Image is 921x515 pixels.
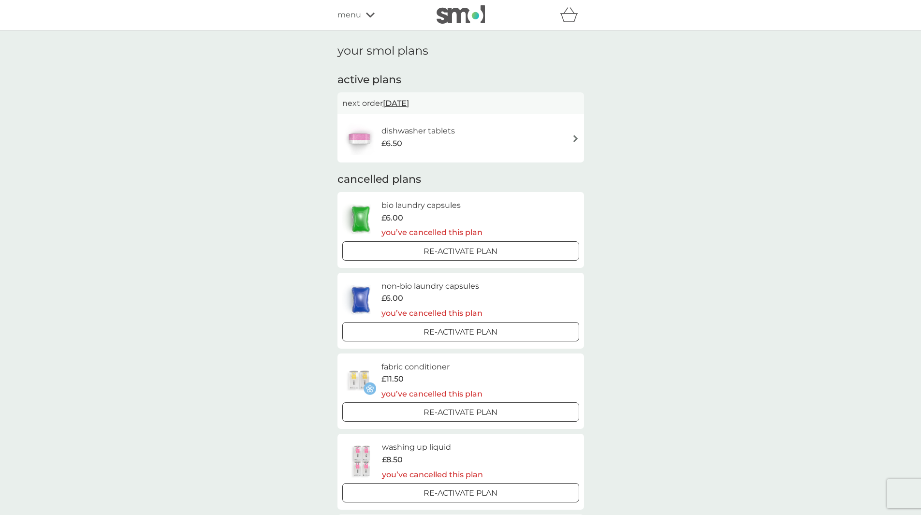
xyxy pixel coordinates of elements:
[337,73,584,88] h2: active plans
[342,283,379,317] img: non-bio laundry capsules
[572,135,579,142] img: arrow right
[342,402,579,422] button: Re-activate Plan
[382,454,403,466] span: £8.50
[381,373,404,385] span: £11.50
[337,44,584,58] h1: your smol plans
[342,97,579,110] p: next order
[424,326,497,338] p: Re-activate Plan
[424,487,497,500] p: Re-activate Plan
[381,361,482,373] h6: fabric conditioner
[337,9,361,21] span: menu
[382,441,483,454] h6: washing up liquid
[560,5,584,25] div: basket
[381,125,455,137] h6: dishwasher tablets
[342,483,579,502] button: Re-activate Plan
[381,212,403,224] span: £6.00
[342,241,579,261] button: Re-activate Plan
[381,137,402,150] span: £6.50
[383,94,409,113] span: [DATE]
[342,322,579,341] button: Re-activate Plan
[342,363,376,397] img: fabric conditioner
[337,172,584,187] h2: cancelled plans
[382,469,483,481] p: you’ve cancelled this plan
[342,444,382,478] img: washing up liquid
[342,202,379,236] img: bio laundry capsules
[437,5,485,24] img: smol
[381,199,482,212] h6: bio laundry capsules
[342,121,376,155] img: dishwasher tablets
[381,307,482,320] p: you’ve cancelled this plan
[424,406,497,419] p: Re-activate Plan
[381,292,403,305] span: £6.00
[424,245,497,258] p: Re-activate Plan
[381,280,482,293] h6: non-bio laundry capsules
[381,226,482,239] p: you’ve cancelled this plan
[381,388,482,400] p: you’ve cancelled this plan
